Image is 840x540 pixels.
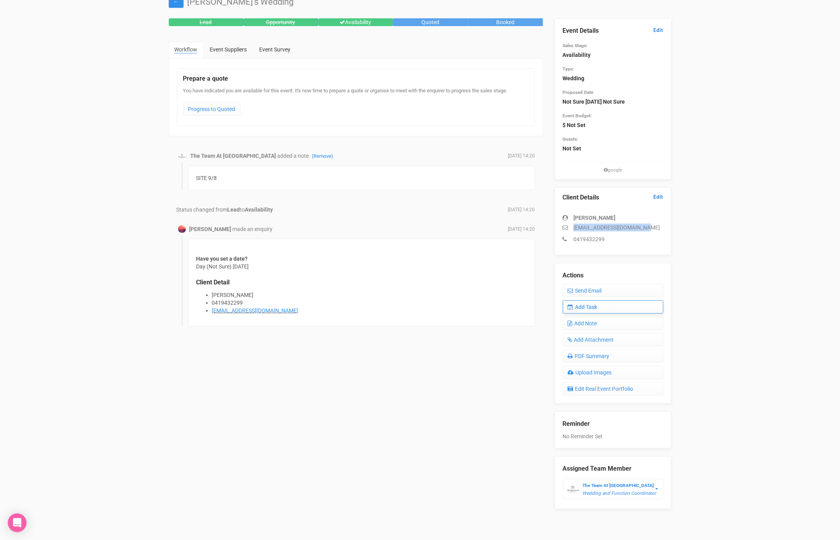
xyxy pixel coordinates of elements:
a: Workflow [169,42,203,58]
strong: Availability [245,206,273,213]
a: Event Suppliers [204,42,253,57]
div: Availability [318,18,393,26]
li: 0419432299 [212,299,527,307]
legend: Event Details [563,26,663,35]
div: Opportunity [244,18,318,26]
strong: Not Set [563,145,582,152]
span: [DATE] 14:20 [508,153,535,159]
a: Edit Real Event Portfolio [563,382,663,395]
a: Upload Images [563,366,663,379]
a: (Remove) [312,153,334,159]
strong: [PERSON_NAME] [189,226,232,232]
strong: The Team At [GEOGRAPHIC_DATA] [191,153,276,159]
a: [EMAIL_ADDRESS][DOMAIN_NAME] [212,307,299,314]
a: Progress to Quoted [183,102,241,116]
a: Add Attachment [563,333,663,346]
span: made an enquiry [233,226,273,232]
strong: Lead [228,206,240,213]
strong: Have you set a date? [196,256,248,262]
div: You have indicated you are available for this event. It's now time to prepare a quote or organise... [183,87,529,120]
legend: Client Details [563,193,663,202]
em: Wedding and Function Coordinator [583,491,656,496]
a: Event Survey [254,42,297,57]
small: Sales Stage: [563,43,588,48]
a: Edit [654,26,663,34]
a: PDF Summary [563,349,663,363]
div: Open Intercom Messenger [8,514,27,532]
span: Status changed from to [177,206,273,213]
span: [DATE] 14:20 [508,206,535,213]
strong: Wedding [563,75,585,81]
div: Day (Not Sure) [DATE] [188,239,535,326]
strong: Not Sure [DATE] Not Sure [563,99,625,105]
small: google [563,167,663,173]
p: [EMAIL_ADDRESS][DOMAIN_NAME] [563,224,663,231]
strong: $ Not Set [563,122,586,128]
strong: [PERSON_NAME] [574,215,616,221]
strong: The Team At [GEOGRAPHIC_DATA] [583,483,654,488]
legend: Client Detail [196,278,527,287]
small: Type: [563,66,574,72]
button: The Team At [GEOGRAPHIC_DATA] Wedding and Function Coordinator [563,479,663,499]
img: BGLogo.jpg [567,484,579,495]
small: Proposed Date [563,90,594,95]
a: Send Email [563,284,663,297]
img: Profile Image [178,225,186,233]
li: [PERSON_NAME] [212,291,527,299]
legend: Actions [563,271,663,280]
div: Booked [468,18,543,26]
div: SITE 9/8 [188,166,535,190]
a: Add Task [563,300,663,314]
img: BGLogo.jpg [178,152,186,160]
a: Edit [654,193,663,201]
a: Add Note [563,317,663,330]
div: Lead [169,18,244,26]
strong: Availability [563,52,591,58]
p: 0419432299 [563,235,663,243]
span: [DATE] 14:20 [508,226,535,233]
legend: Prepare a quote [183,74,529,83]
div: No Reminder Set [563,412,663,440]
small: Event Budget: [563,113,592,118]
div: Quoted [393,18,468,26]
legend: Reminder [563,420,663,429]
small: Guests: [563,136,578,142]
span: added a note [278,153,334,159]
legend: Assigned Team Member [563,464,663,473]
